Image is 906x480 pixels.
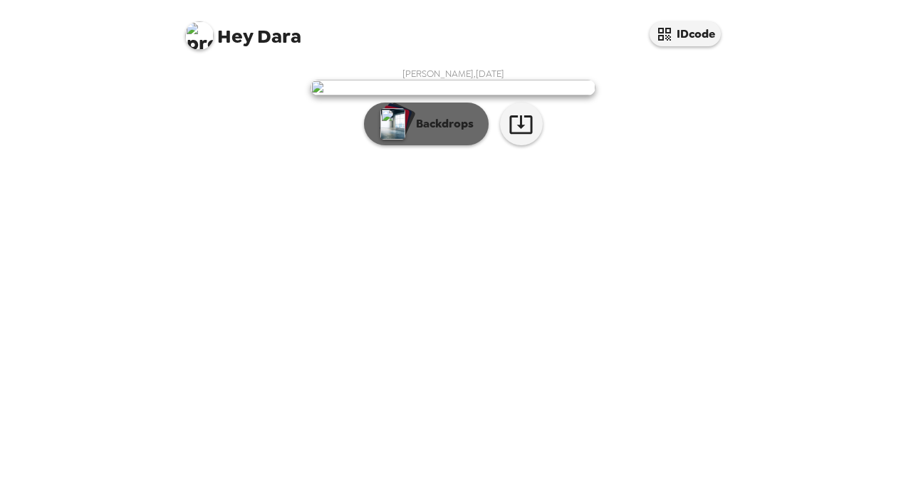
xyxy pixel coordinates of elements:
img: user [311,80,595,95]
p: Backdrops [409,115,474,132]
button: Backdrops [364,103,489,145]
span: Hey [217,24,253,49]
img: profile pic [185,21,214,50]
span: Dara [185,14,301,46]
span: [PERSON_NAME] , [DATE] [402,68,504,80]
button: IDcode [650,21,721,46]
